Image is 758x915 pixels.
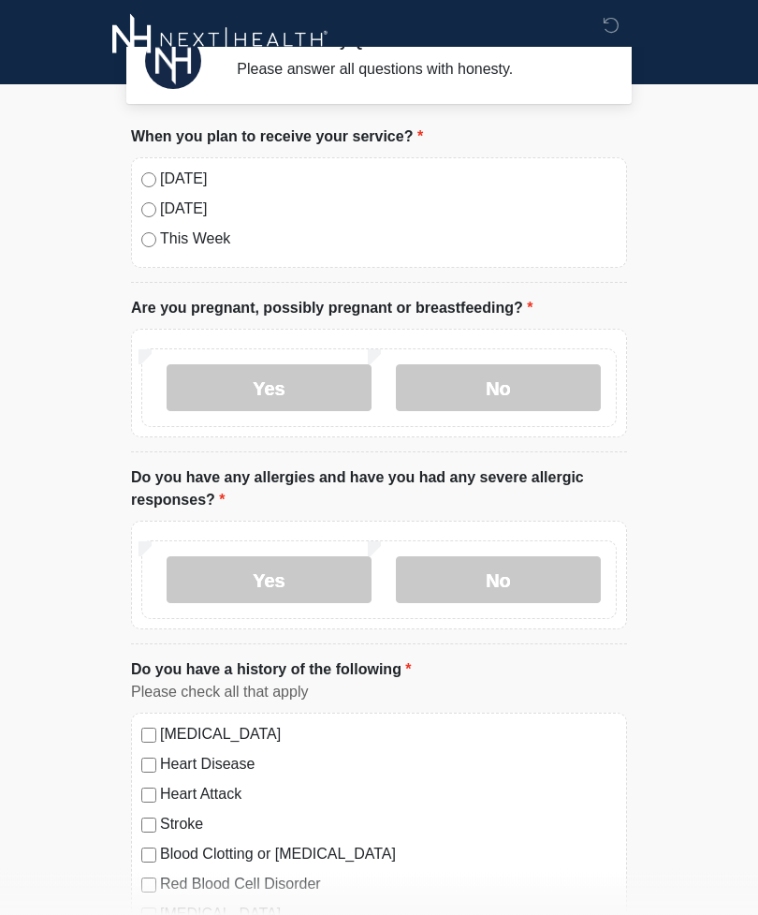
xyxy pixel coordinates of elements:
[141,729,156,744] input: [MEDICAL_DATA]
[160,724,617,746] label: [MEDICAL_DATA]
[131,659,412,682] label: Do you have a history of the following
[160,199,617,221] label: [DATE]
[141,759,156,774] input: Heart Disease
[131,298,532,320] label: Are you pregnant, possibly pregnant or breastfeeding?
[131,682,627,704] div: Please check all that apply
[131,126,423,149] label: When you plan to receive your service?
[131,467,627,512] label: Do you have any allergies and have you had any severe allergic responses?
[141,819,156,834] input: Stroke
[160,784,617,806] label: Heart Attack
[396,365,601,412] label: No
[167,365,372,412] label: Yes
[160,754,617,776] label: Heart Disease
[396,557,601,604] label: No
[141,203,156,218] input: [DATE]
[141,849,156,863] input: Blood Clotting or [MEDICAL_DATA]
[160,844,617,866] label: Blood Clotting or [MEDICAL_DATA]
[167,557,372,604] label: Yes
[160,874,617,896] label: Red Blood Cell Disorder
[141,233,156,248] input: This Week
[141,173,156,188] input: [DATE]
[160,814,617,836] label: Stroke
[160,229,617,251] label: This Week
[112,14,328,66] img: Next-Health Logo
[141,789,156,804] input: Heart Attack
[141,878,156,893] input: Red Blood Cell Disorder
[160,169,617,191] label: [DATE]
